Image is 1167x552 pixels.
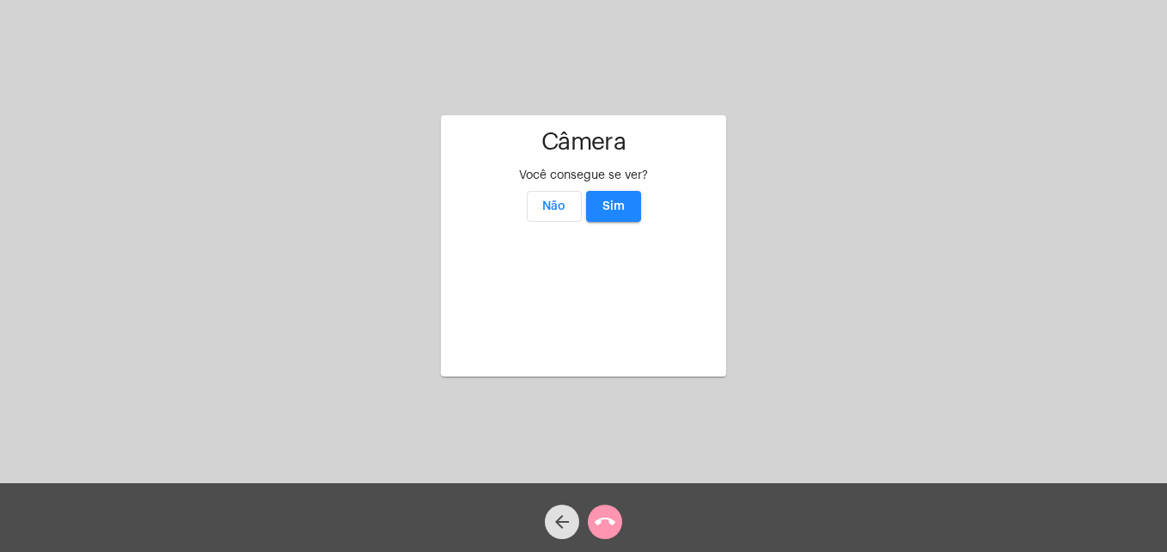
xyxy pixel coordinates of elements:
button: Não [527,191,582,222]
button: Sim [586,191,641,222]
span: Não [542,200,565,212]
span: Sim [602,200,625,212]
mat-icon: arrow_back [552,512,572,532]
mat-icon: call_end [595,512,615,532]
span: Você consegue se ver? [519,169,648,181]
h1: Câmera [455,129,712,156]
